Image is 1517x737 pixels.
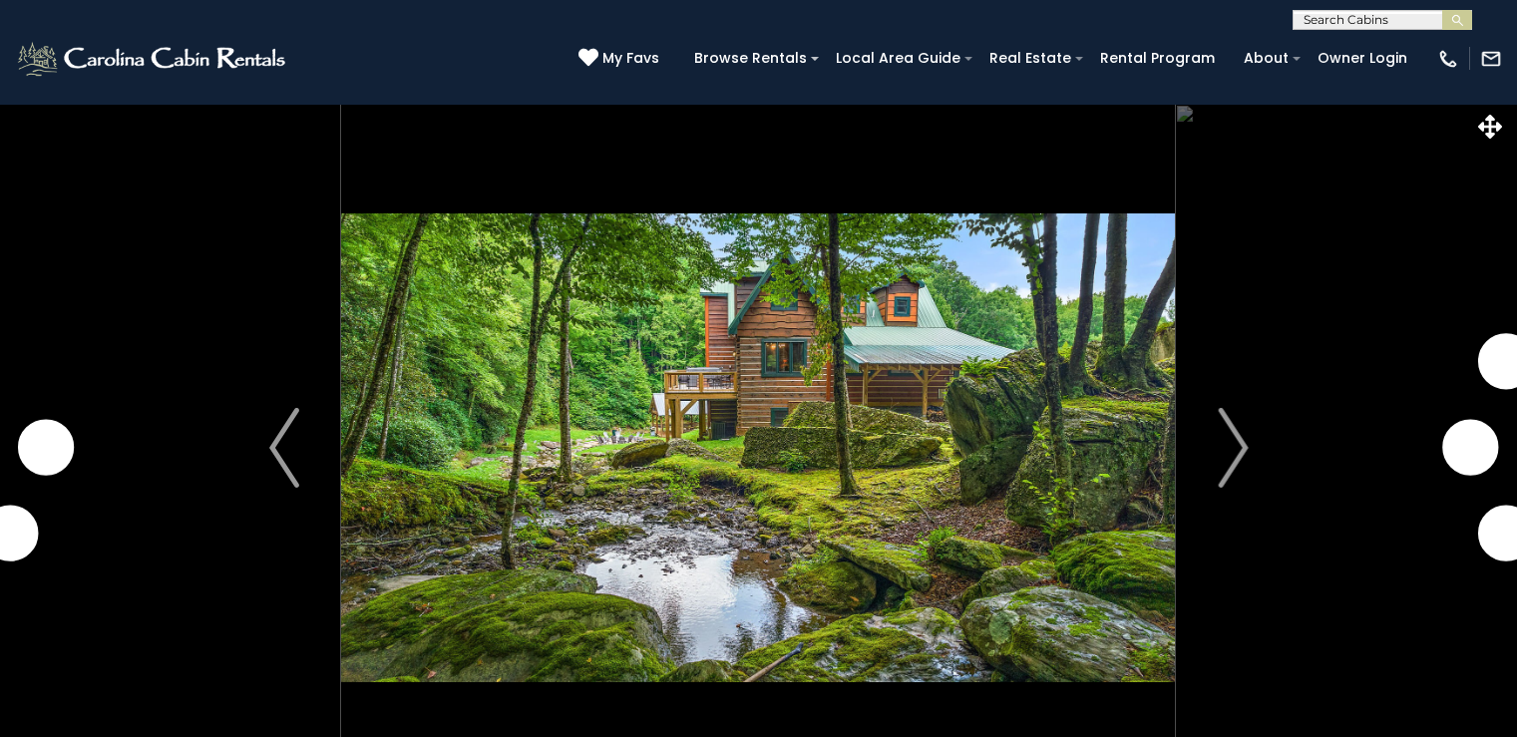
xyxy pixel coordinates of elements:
[578,48,664,70] a: My Favs
[1218,408,1248,488] img: arrow
[1437,48,1459,70] img: phone-regular-white.png
[1308,43,1417,74] a: Owner Login
[15,39,291,79] img: White-1-2.png
[602,48,659,69] span: My Favs
[1234,43,1299,74] a: About
[684,43,817,74] a: Browse Rentals
[1090,43,1225,74] a: Rental Program
[826,43,970,74] a: Local Area Guide
[979,43,1081,74] a: Real Estate
[1480,48,1502,70] img: mail-regular-white.png
[269,408,299,488] img: arrow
